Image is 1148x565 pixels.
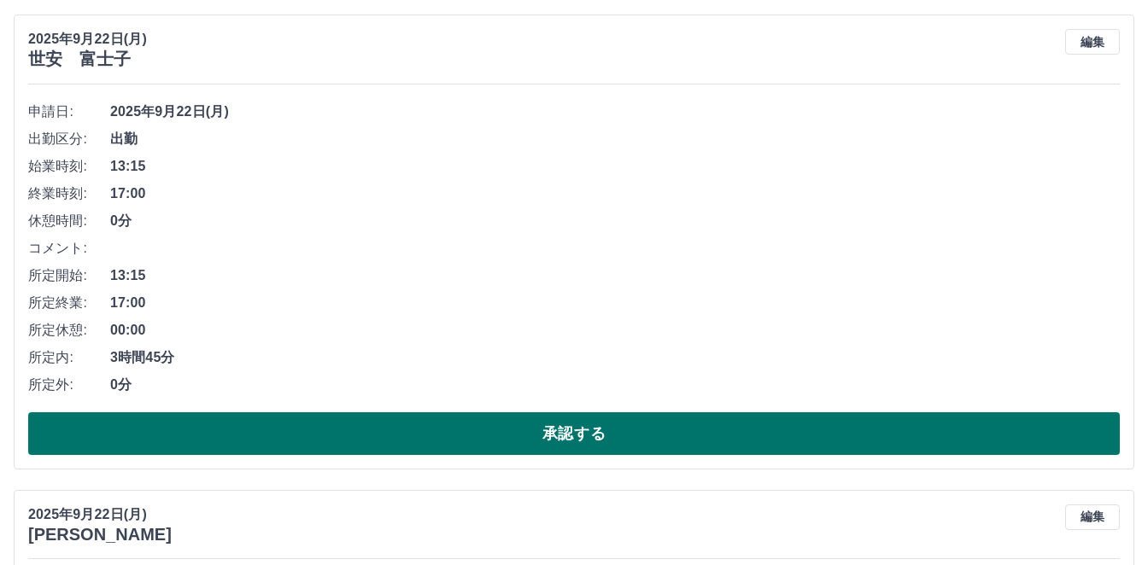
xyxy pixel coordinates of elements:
span: 所定終業: [28,293,110,313]
span: 終業時刻: [28,183,110,204]
button: 編集 [1065,504,1120,530]
span: 申請日: [28,102,110,122]
span: 休憩時間: [28,211,110,231]
span: 所定外: [28,375,110,395]
span: 所定開始: [28,265,110,286]
p: 2025年9月22日(月) [28,504,172,525]
span: 出勤 [110,129,1120,149]
span: 0分 [110,211,1120,231]
span: 3時間45分 [110,347,1120,368]
span: 所定内: [28,347,110,368]
span: 13:15 [110,156,1120,177]
span: 17:00 [110,183,1120,204]
span: 00:00 [110,320,1120,341]
span: 始業時刻: [28,156,110,177]
span: コメント: [28,238,110,259]
span: 2025年9月22日(月) [110,102,1120,122]
span: 所定休憩: [28,320,110,341]
p: 2025年9月22日(月) [28,29,147,50]
h3: [PERSON_NAME] [28,525,172,545]
h3: 世安 富士子 [28,50,147,69]
button: 承認する [28,412,1120,455]
span: 出勤区分: [28,129,110,149]
span: 17:00 [110,293,1120,313]
button: 編集 [1065,29,1120,55]
span: 0分 [110,375,1120,395]
span: 13:15 [110,265,1120,286]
